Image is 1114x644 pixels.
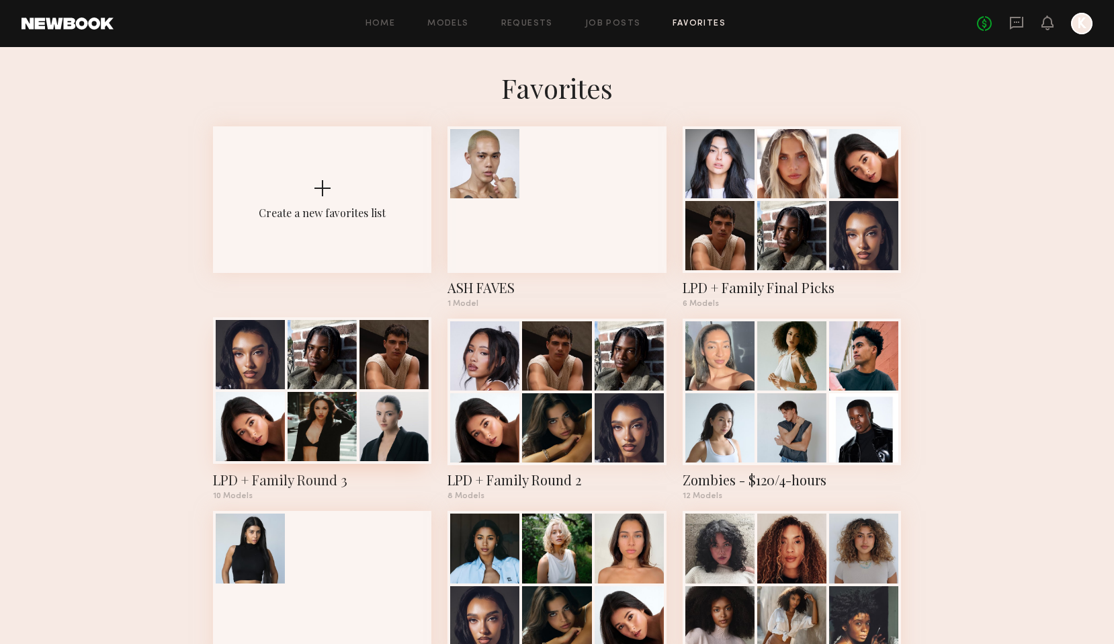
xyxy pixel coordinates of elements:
div: 12 Models [683,492,901,500]
div: LPD + Family Round 2 [447,471,666,489]
a: Home [366,19,396,28]
div: 10 Models [213,492,431,500]
a: ASH FAVES1 Model [447,126,666,308]
div: 6 Models [683,300,901,308]
a: Job Posts [585,19,641,28]
div: LPD + Family Round 3 [213,471,431,489]
a: LPD + Family Round 28 Models [447,319,666,500]
a: K [1071,13,1092,34]
div: 8 Models [447,492,666,500]
div: Create a new favorites list [259,206,386,220]
a: Zombies - $120/4-hours12 Models [683,319,901,500]
div: Zombies - $120/4-hours [683,471,901,489]
div: ASH FAVES [447,278,666,297]
div: LPD + Family Final Picks [683,278,901,297]
button: Create a new favorites list [213,126,431,319]
a: Models [427,19,468,28]
div: 1 Model [447,300,666,308]
a: Requests [501,19,553,28]
a: Favorites [673,19,726,28]
a: LPD + Family Round 310 Models [213,319,431,500]
a: LPD + Family Final Picks6 Models [683,126,901,308]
